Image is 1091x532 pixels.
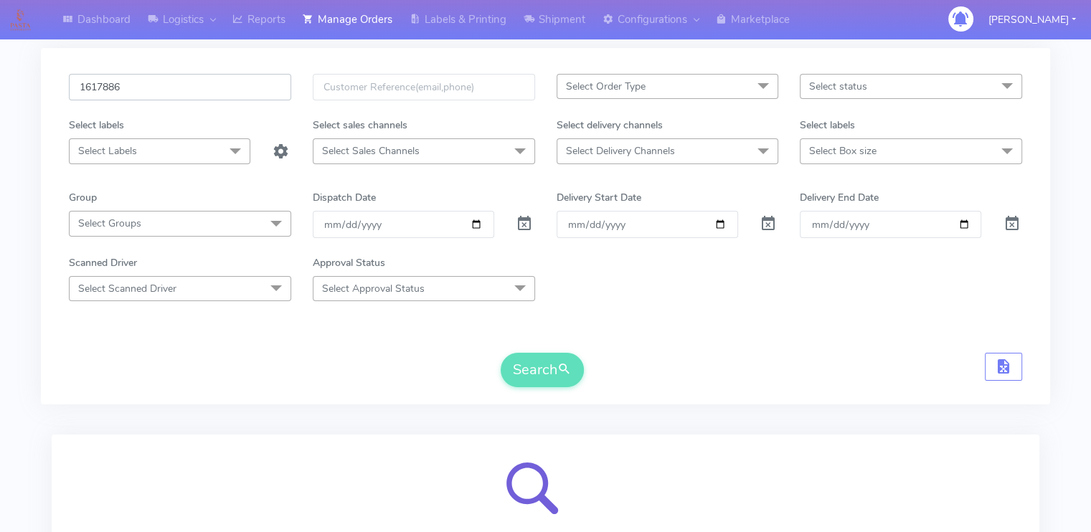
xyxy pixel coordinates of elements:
[809,144,877,158] span: Select Box size
[978,5,1087,34] button: [PERSON_NAME]
[800,118,855,133] label: Select labels
[313,118,407,133] label: Select sales channels
[78,217,141,230] span: Select Groups
[322,282,425,295] span: Select Approval Status
[313,255,385,270] label: Approval Status
[322,144,420,158] span: Select Sales Channels
[69,118,124,133] label: Select labels
[78,144,137,158] span: Select Labels
[313,190,376,205] label: Dispatch Date
[78,282,176,295] span: Select Scanned Driver
[313,74,535,100] input: Customer Reference(email,phone)
[809,80,867,93] span: Select status
[69,74,291,100] input: Order Id
[566,144,675,158] span: Select Delivery Channels
[800,190,879,205] label: Delivery End Date
[69,255,137,270] label: Scanned Driver
[566,80,646,93] span: Select Order Type
[557,118,663,133] label: Select delivery channels
[557,190,641,205] label: Delivery Start Date
[69,190,97,205] label: Group
[501,353,584,387] button: Search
